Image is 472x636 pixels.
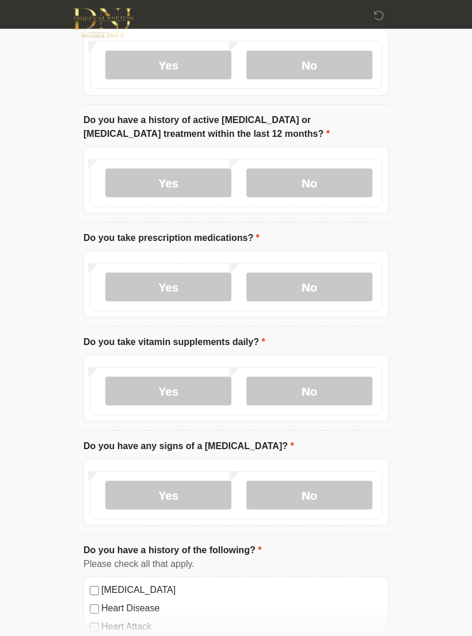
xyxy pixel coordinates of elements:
[101,620,382,634] label: Heart Attack
[83,336,265,350] label: Do you take vitamin supplements daily?
[246,51,372,80] label: No
[90,587,99,596] input: [MEDICAL_DATA]
[83,232,260,246] label: Do you take prescription medications?
[105,169,231,198] label: Yes
[90,623,99,633] input: Heart Attack
[246,481,372,510] label: No
[105,377,231,406] label: Yes
[83,558,389,572] div: Please check all that apply.
[83,544,261,558] label: Do you have a history of the following?
[90,605,99,614] input: Heart Disease
[246,377,372,406] label: No
[105,51,231,80] label: Yes
[72,9,134,38] img: DNJ Med Boutique Logo
[101,602,382,616] label: Heart Disease
[246,273,372,302] label: No
[105,481,231,510] label: Yes
[83,114,389,141] label: Do you have a history of active [MEDICAL_DATA] or [MEDICAL_DATA] treatment within the last 12 mon...
[246,169,372,198] label: No
[105,273,231,302] label: Yes
[83,440,294,454] label: Do you have any signs of a [MEDICAL_DATA]?
[101,584,382,597] label: [MEDICAL_DATA]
